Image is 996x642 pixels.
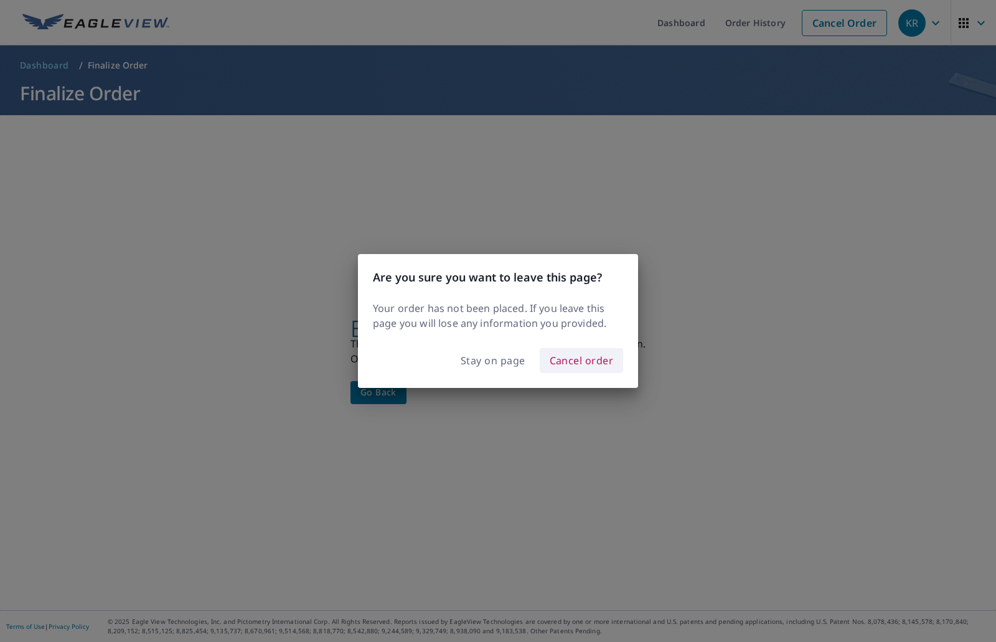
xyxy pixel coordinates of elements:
span: Stay on page [461,352,525,369]
h3: Are you sure you want to leave this page? [373,269,623,286]
p: Your order has not been placed. If you leave this page you will lose any information you provided. [373,301,623,331]
button: Stay on page [451,349,535,372]
span: Cancel order [550,352,614,369]
button: Cancel order [540,348,624,373]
